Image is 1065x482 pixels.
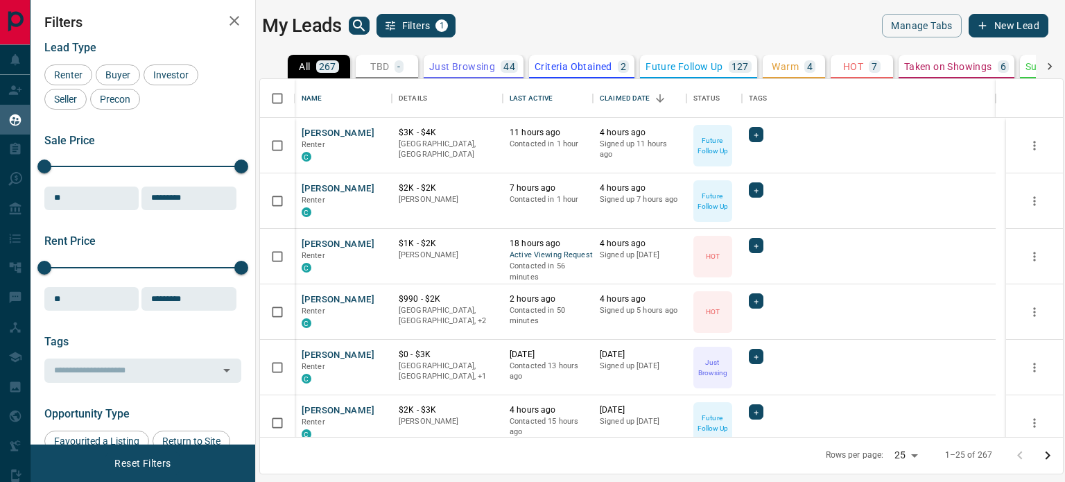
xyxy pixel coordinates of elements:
div: Claimed Date [600,79,650,118]
button: Filters1 [376,14,456,37]
p: 4 hours ago [600,293,679,305]
button: more [1024,413,1045,433]
span: Seller [49,94,82,105]
div: Return to Site [153,431,230,451]
div: + [749,404,763,420]
span: Lead Type [44,41,96,54]
button: Reset Filters [105,451,180,475]
div: Renter [44,64,92,85]
p: 7 hours ago [510,182,586,194]
button: more [1024,191,1045,212]
span: + [754,405,759,419]
p: 1–25 of 267 [945,449,992,461]
p: [GEOGRAPHIC_DATA], [GEOGRAPHIC_DATA] [399,139,496,160]
button: more [1024,302,1045,322]
button: search button [349,17,370,35]
button: Open [217,361,236,380]
p: 2 hours ago [510,293,586,305]
button: Manage Tabs [882,14,961,37]
p: [PERSON_NAME] [399,250,496,261]
p: HOT [706,251,720,261]
p: Future Follow Up [695,413,731,433]
div: 25 [889,445,922,465]
button: Sort [650,89,670,108]
p: 127 [731,62,749,71]
div: + [749,182,763,198]
span: + [754,183,759,197]
button: [PERSON_NAME] [302,182,374,196]
p: Warm [772,62,799,71]
div: Investor [144,64,198,85]
p: Rows per page: [826,449,884,461]
span: Active Viewing Request [510,250,586,261]
div: Favourited a Listing [44,431,149,451]
div: Last Active [503,79,593,118]
p: 4 hours ago [510,404,586,416]
p: Contacted in 56 minutes [510,261,586,282]
p: 18 hours ago [510,238,586,250]
p: $2K - $2K [399,182,496,194]
button: [PERSON_NAME] [302,404,374,418]
div: Name [295,79,392,118]
p: Contacted 13 hours ago [510,361,586,382]
p: Taken on Showings [904,62,992,71]
p: 4 hours ago [600,127,679,139]
button: [PERSON_NAME] [302,238,374,251]
button: more [1024,357,1045,378]
span: Renter [302,251,325,260]
p: $1K - $2K [399,238,496,250]
span: + [754,350,759,363]
div: Buyer [96,64,140,85]
p: West End, Toronto [399,305,496,327]
p: 267 [319,62,336,71]
button: more [1024,246,1045,267]
p: 6 [1001,62,1006,71]
p: Just Browsing [429,62,495,71]
p: Signed up [DATE] [600,361,679,372]
p: $3K - $4K [399,127,496,139]
p: Signed up 11 hours ago [600,139,679,160]
p: All [299,62,310,71]
div: condos.ca [302,318,311,328]
p: 44 [503,62,515,71]
span: + [754,294,759,308]
div: Status [693,79,720,118]
div: condos.ca [302,429,311,439]
p: - [397,62,400,71]
p: Just Browsing [695,357,731,378]
button: [PERSON_NAME] [302,293,374,307]
p: $0 - $3K [399,349,496,361]
div: condos.ca [302,263,311,273]
p: Future Follow Up [695,135,731,156]
p: HOT [843,62,863,71]
button: New Lead [969,14,1048,37]
span: Renter [302,140,325,149]
div: condos.ca [302,207,311,217]
div: condos.ca [302,152,311,162]
p: Contacted 15 hours ago [510,416,586,438]
p: 2 [621,62,626,71]
p: Contacted in 1 hour [510,139,586,150]
p: Signed up 7 hours ago [600,194,679,205]
div: Name [302,79,322,118]
span: Buyer [101,69,135,80]
span: Opportunity Type [44,407,130,420]
div: Status [686,79,742,118]
p: $990 - $2K [399,293,496,305]
div: + [749,127,763,142]
p: Signed up [DATE] [600,416,679,427]
div: Details [399,79,427,118]
p: [PERSON_NAME] [399,194,496,205]
p: Contacted in 50 minutes [510,305,586,327]
span: Precon [95,94,135,105]
div: + [749,238,763,253]
p: 7 [872,62,877,71]
span: Return to Site [157,436,225,447]
div: Tags [749,79,768,118]
span: Tags [44,335,69,348]
span: Sale Price [44,134,95,147]
p: 4 [807,62,813,71]
p: [DATE] [600,349,679,361]
p: Criteria Obtained [535,62,612,71]
p: Future Follow Up [646,62,722,71]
